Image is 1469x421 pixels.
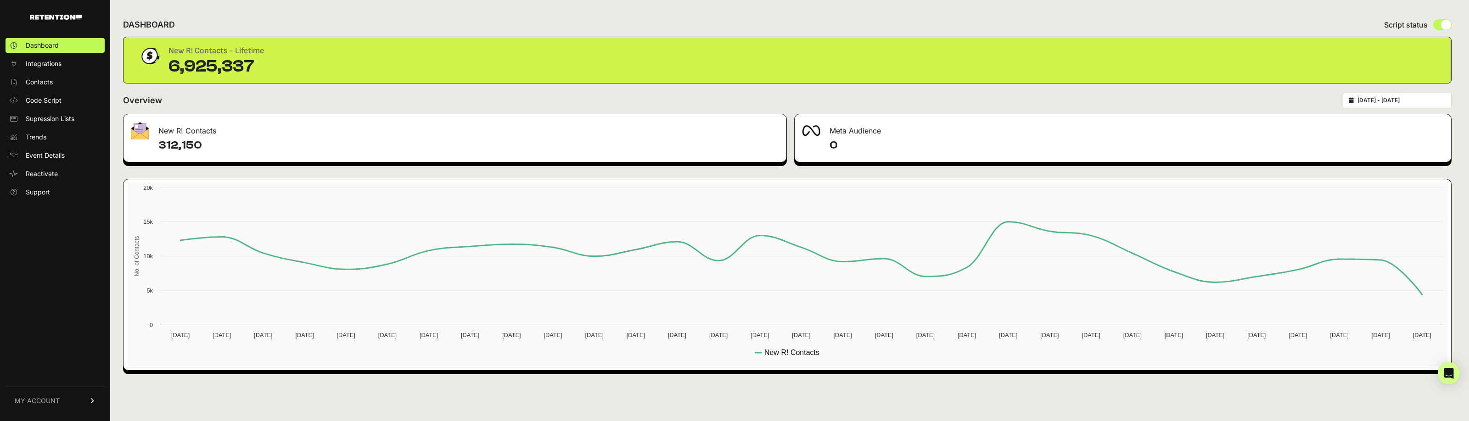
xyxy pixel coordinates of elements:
text: [DATE] [544,332,562,338]
h4: 312,150 [158,138,779,153]
text: [DATE] [461,332,479,338]
span: Integrations [26,59,62,68]
a: Dashboard [6,38,105,53]
text: [DATE] [751,332,769,338]
a: Support [6,185,105,199]
a: Trends [6,130,105,144]
text: [DATE] [916,332,935,338]
text: [DATE] [1206,332,1224,338]
text: [DATE] [834,332,852,338]
text: [DATE] [999,332,1017,338]
text: [DATE] [1082,332,1100,338]
span: Support [26,188,50,197]
div: New R! Contacts - Lifetime [168,44,264,57]
text: [DATE] [709,332,728,338]
span: Dashboard [26,41,59,50]
text: [DATE] [337,332,355,338]
text: [DATE] [668,332,686,338]
text: [DATE] [213,332,231,338]
text: No. of Contacts [133,236,140,276]
div: Meta Audience [795,114,1451,142]
text: [DATE] [502,332,521,338]
h2: Overview [123,94,162,107]
h2: DASHBOARD [123,18,175,31]
span: Reactivate [26,169,58,178]
text: 10k [143,253,153,260]
a: Reactivate [6,166,105,181]
text: [DATE] [378,332,397,338]
a: Event Details [6,148,105,163]
img: fa-meta-2f981b61bb99beabf952f7030308934f19ce035c18b003e963880cc3fabeebb7.png [802,125,820,136]
a: Integrations [6,56,105,71]
text: 20k [143,184,153,191]
text: [DATE] [420,332,438,338]
img: dollar-coin-05c43ed7efb7bc0c12610022525b4bbbb207c7efeef5aecc26f025e68dcafac9.png [138,44,161,67]
span: Event Details [26,151,65,160]
text: [DATE] [627,332,645,338]
div: 6,925,337 [168,57,264,76]
span: Script status [1384,19,1428,30]
text: [DATE] [958,332,976,338]
text: [DATE] [1247,332,1266,338]
text: [DATE] [1289,332,1307,338]
text: [DATE] [295,332,314,338]
div: Open Intercom Messenger [1438,362,1460,384]
text: 15k [143,218,153,225]
text: [DATE] [171,332,190,338]
text: [DATE] [1413,332,1431,338]
text: 0 [150,321,153,328]
text: [DATE] [1330,332,1348,338]
span: Contacts [26,78,53,87]
a: MY ACCOUNT [6,387,105,415]
text: [DATE] [1372,332,1390,338]
span: Code Script [26,96,62,105]
text: 5k [146,287,153,294]
h4: 0 [830,138,1444,153]
text: [DATE] [875,332,893,338]
span: Supression Lists [26,114,74,123]
text: [DATE] [1040,332,1059,338]
text: [DATE] [792,332,810,338]
span: MY ACCOUNT [15,396,60,405]
span: Trends [26,133,46,142]
div: New R! Contacts [123,114,786,142]
img: Retention.com [30,15,82,20]
text: [DATE] [1165,332,1183,338]
text: [DATE] [254,332,272,338]
a: Supression Lists [6,111,105,126]
a: Contacts [6,75,105,89]
a: Code Script [6,93,105,108]
text: [DATE] [585,332,604,338]
img: fa-envelope-19ae18322b30453b285274b1b8af3d052b27d846a4fbe8435d1a52b978f639a2.png [131,122,149,139]
text: [DATE] [1123,332,1142,338]
text: New R! Contacts [764,349,819,356]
